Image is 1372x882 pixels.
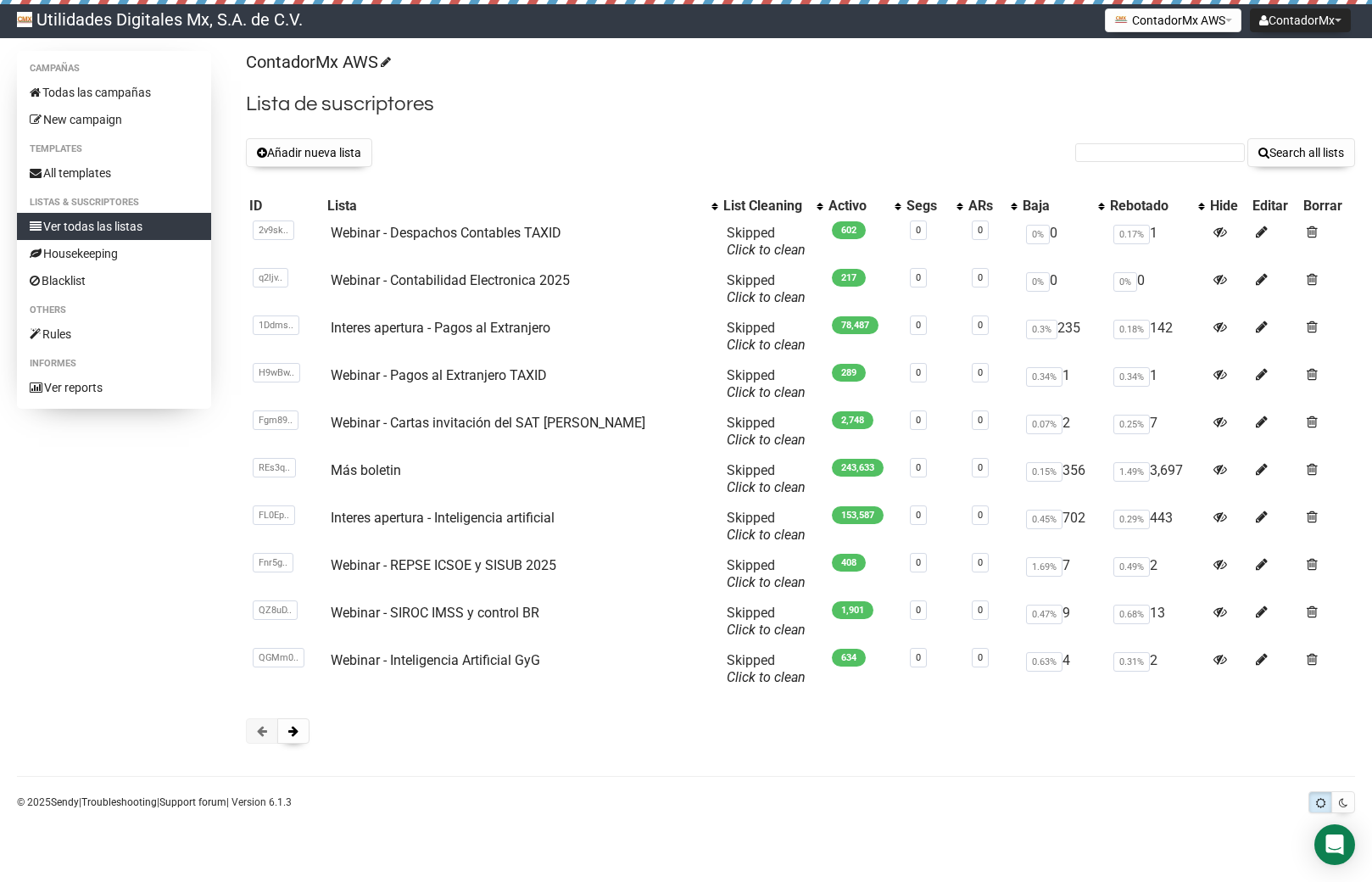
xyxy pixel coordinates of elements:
[723,198,808,215] div: List Cleaning
[1026,272,1050,292] span: 0%
[832,364,866,382] span: 289
[978,557,983,568] a: 0
[17,159,211,187] a: All templates
[1026,415,1062,434] span: 0.07%
[1113,510,1150,529] span: 0.29%
[727,272,806,305] span: Skipped
[159,796,226,808] a: Support forum
[825,194,904,218] th: Activo: No sort applied, activate to apply an ascending sort
[331,462,401,478] a: Más boletin
[727,622,806,638] a: Click to clean
[1019,503,1107,550] td: 702
[253,600,298,620] span: QZ8uD..
[968,198,1002,215] div: ARs
[1314,824,1355,865] div: Open Intercom Messenger
[916,367,921,378] a: 0
[327,198,702,215] div: Lista
[253,553,293,572] span: Fnr5g..
[1026,462,1062,482] span: 0.15%
[832,221,866,239] span: 602
[253,363,300,382] span: H9wBw..
[1107,265,1207,313] td: 0
[253,648,304,667] span: QGMm0..
[727,384,806,400] a: Click to clean
[1107,645,1207,693] td: 2
[916,320,921,331] a: 0
[246,52,388,72] a: ContadorMx AWS
[727,462,806,495] span: Skipped
[1107,598,1207,645] td: 13
[1019,313,1107,360] td: 235
[1019,218,1107,265] td: 0
[978,462,983,473] a: 0
[832,506,884,524] span: 153,587
[17,793,292,812] p: © 2025 | | | Version 6.1.3
[1019,194,1107,218] th: Baja: No sort applied, activate to apply an ascending sort
[17,79,211,106] a: Todas las campañas
[727,574,806,590] a: Click to clean
[1107,503,1207,550] td: 443
[1107,313,1207,360] td: 142
[727,479,806,495] a: Click to clean
[331,272,570,288] a: Webinar - Contabilidad Electronica 2025
[1019,265,1107,313] td: 0
[727,669,806,685] a: Click to clean
[1113,652,1150,672] span: 0.31%
[978,320,983,331] a: 0
[1019,645,1107,693] td: 4
[832,411,873,429] span: 2,748
[17,106,211,133] a: New campaign
[916,605,921,616] a: 0
[916,557,921,568] a: 0
[828,198,887,215] div: Activo
[727,242,806,258] a: Click to clean
[727,432,806,448] a: Click to clean
[246,138,372,167] button: Añadir nueva lista
[331,320,550,336] a: Interes apertura - Pagos al Extranjero
[727,320,806,353] span: Skipped
[1252,198,1297,215] div: Editar
[17,374,211,401] a: Ver reports
[1107,408,1207,455] td: 7
[1026,557,1062,577] span: 1.69%
[1114,13,1128,26] img: favicons
[1303,198,1352,215] div: Borrar
[965,194,1019,218] th: ARs: No sort applied, activate to apply an ascending sort
[331,510,555,526] a: Interes apertura - Inteligencia artificial
[1207,194,1248,218] th: Hide: No sort applied, sorting is disabled
[331,557,556,573] a: Webinar - REPSE ICSOE y SISUB 2025
[1026,652,1062,672] span: 0.63%
[720,194,825,218] th: List Cleaning: No sort applied, activate to apply an ascending sort
[978,652,983,663] a: 0
[17,240,211,267] a: Housekeeping
[246,194,325,218] th: ID: No sort applied, sorting is disabled
[17,300,211,321] li: Others
[1250,8,1351,32] button: ContadorMx
[331,605,539,621] a: Webinar - SIROC IMSS y control BR
[916,510,921,521] a: 0
[978,272,983,283] a: 0
[1019,360,1107,408] td: 1
[1110,198,1190,215] div: Rebotado
[1113,320,1150,339] span: 0.18%
[978,367,983,378] a: 0
[727,415,806,448] span: Skipped
[253,410,298,430] span: Fgm89..
[1249,194,1300,218] th: Editar: No sort applied, sorting is disabled
[832,554,866,572] span: 408
[1026,320,1057,339] span: 0.3%
[1026,510,1062,529] span: 0.45%
[17,139,211,159] li: Templates
[832,649,866,667] span: 634
[906,198,947,215] div: Segs
[727,367,806,400] span: Skipped
[1113,225,1150,244] span: 0.17%
[1210,198,1245,215] div: Hide
[17,354,211,374] li: Informes
[1019,408,1107,455] td: 2
[916,462,921,473] a: 0
[1113,272,1137,292] span: 0%
[253,315,299,335] span: 1Ddms..
[17,213,211,240] a: Ver todas las listas
[331,415,645,431] a: Webinar - Cartas invitación del SAT [PERSON_NAME]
